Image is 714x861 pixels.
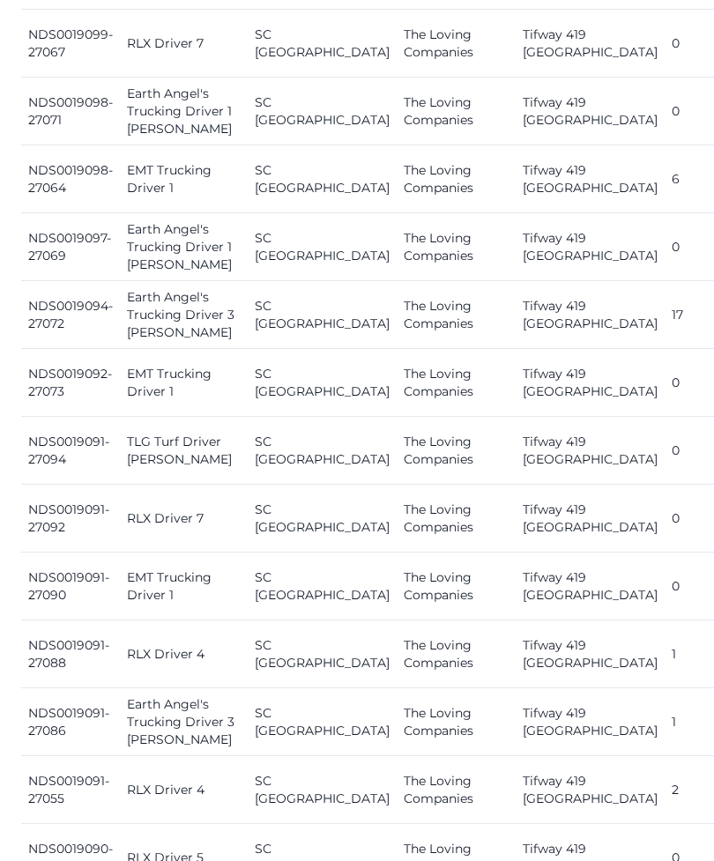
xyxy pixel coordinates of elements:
td: NDS0019091-27094 [21,418,120,486]
td: Tifway 419 [GEOGRAPHIC_DATA] [516,282,665,350]
td: The Loving Companies [397,621,516,689]
td: Earth Angel's Trucking Driver 1 [PERSON_NAME] [120,78,248,146]
td: NDS0019092-27073 [21,350,120,418]
td: The Loving Companies [397,214,516,282]
td: SC [GEOGRAPHIC_DATA] [248,11,397,78]
td: The Loving Companies [397,418,516,486]
td: SC [GEOGRAPHIC_DATA] [248,350,397,418]
td: Tifway 419 [GEOGRAPHIC_DATA] [516,350,665,418]
td: SC [GEOGRAPHIC_DATA] [248,689,397,757]
td: The Loving Companies [397,757,516,825]
td: Tifway 419 [GEOGRAPHIC_DATA] [516,418,665,486]
td: The Loving Companies [397,553,516,621]
td: TLG Turf Driver [PERSON_NAME] [120,418,248,486]
td: RLX Driver 7 [120,11,248,78]
td: NDS0019091-27088 [21,621,120,689]
td: SC [GEOGRAPHIC_DATA] [248,553,397,621]
td: NDS0019099-27067 [21,11,120,78]
td: NDS0019091-27090 [21,553,120,621]
td: Tifway 419 [GEOGRAPHIC_DATA] [516,214,665,282]
td: SC [GEOGRAPHIC_DATA] [248,146,397,214]
td: NDS0019098-27064 [21,146,120,214]
td: RLX Driver 4 [120,621,248,689]
td: NDS0019091-27055 [21,757,120,825]
td: SC [GEOGRAPHIC_DATA] [248,621,397,689]
td: The Loving Companies [397,350,516,418]
td: SC [GEOGRAPHIC_DATA] [248,78,397,146]
td: SC [GEOGRAPHIC_DATA] [248,418,397,486]
td: NDS0019091-27086 [21,689,120,757]
td: NDS0019094-27072 [21,282,120,350]
td: SC [GEOGRAPHIC_DATA] [248,282,397,350]
td: Tifway 419 [GEOGRAPHIC_DATA] [516,757,665,825]
td: EMT Trucking Driver 1 [120,146,248,214]
td: Tifway 419 [GEOGRAPHIC_DATA] [516,146,665,214]
td: NDS0019098-27071 [21,78,120,146]
td: Earth Angel's Trucking Driver 3 [PERSON_NAME] [120,282,248,350]
td: The Loving Companies [397,486,516,553]
td: NDS0019097-27069 [21,214,120,282]
td: Tifway 419 [GEOGRAPHIC_DATA] [516,486,665,553]
td: Earth Angel's Trucking Driver 1 [PERSON_NAME] [120,214,248,282]
td: SC [GEOGRAPHIC_DATA] [248,757,397,825]
td: The Loving Companies [397,146,516,214]
td: Tifway 419 [GEOGRAPHIC_DATA] [516,11,665,78]
td: Tifway 419 [GEOGRAPHIC_DATA] [516,553,665,621]
td: The Loving Companies [397,689,516,757]
td: RLX Driver 7 [120,486,248,553]
td: The Loving Companies [397,78,516,146]
td: RLX Driver 4 [120,757,248,825]
td: The Loving Companies [397,282,516,350]
td: The Loving Companies [397,11,516,78]
td: Tifway 419 [GEOGRAPHIC_DATA] [516,689,665,757]
td: SC [GEOGRAPHIC_DATA] [248,214,397,282]
td: Earth Angel's Trucking Driver 3 [PERSON_NAME] [120,689,248,757]
td: SC [GEOGRAPHIC_DATA] [248,486,397,553]
td: Tifway 419 [GEOGRAPHIC_DATA] [516,621,665,689]
td: NDS0019091-27092 [21,486,120,553]
td: Tifway 419 [GEOGRAPHIC_DATA] [516,78,665,146]
td: EMT Trucking Driver 1 [120,350,248,418]
td: EMT Trucking Driver 1 [120,553,248,621]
